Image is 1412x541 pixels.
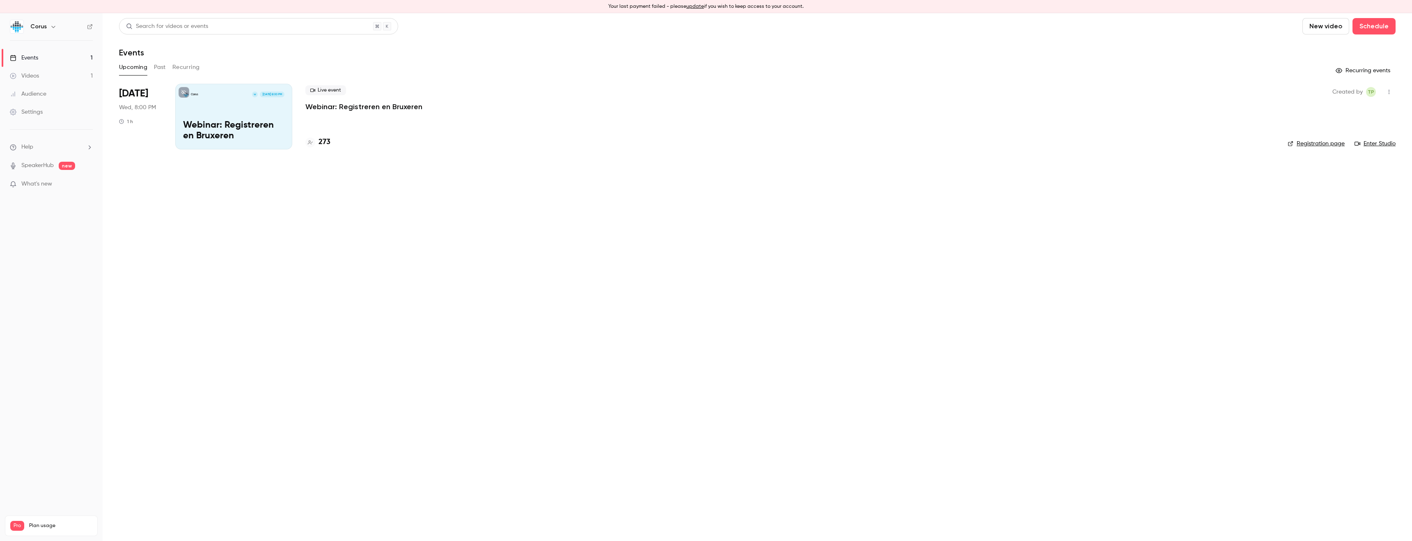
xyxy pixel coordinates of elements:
p: Webinar: Registreren en Bruxeren [183,120,284,142]
a: Webinar: Registreren en BruxerenCorusW[DATE] 8:00 PMWebinar: Registreren en Bruxeren [175,84,292,149]
span: Wed, 8:00 PM [119,103,156,112]
img: Corus [10,20,23,33]
button: Upcoming [119,61,147,74]
p: Your last payment failed - please if you wish to keep access to your account. [608,3,804,10]
a: 273 [305,137,330,148]
li: help-dropdown-opener [10,143,93,151]
span: new [59,162,75,170]
div: Search for videos or events [126,22,208,31]
a: Registration page [1288,140,1345,148]
div: Settings [10,108,43,116]
h4: 273 [319,137,330,148]
span: Created by [1332,87,1363,97]
button: New video [1302,18,1349,34]
span: TP [1368,87,1374,97]
span: Pro [10,521,24,531]
a: Enter Studio [1355,140,1396,148]
div: Events [10,54,38,62]
span: What's new [21,180,52,188]
span: [DATE] [119,87,148,100]
button: Schedule [1352,18,1396,34]
button: Past [154,61,166,74]
p: Corus [191,92,198,96]
span: Tessa Peters [1366,87,1376,97]
div: W [252,91,258,98]
button: update [686,3,704,10]
h6: Corus [30,23,47,31]
span: Help [21,143,33,151]
h1: Events [119,48,144,57]
a: SpeakerHub [21,161,54,170]
span: [DATE] 8:00 PM [260,92,284,97]
a: Webinar: Registreren en Bruxeren [305,102,422,112]
div: Videos [10,72,39,80]
div: Audience [10,90,46,98]
span: Plan usage [29,523,92,529]
div: Sep 3 Wed, 8:00 PM (Europe/Amsterdam) [119,84,162,149]
button: Recurring [172,61,200,74]
span: Live event [305,85,346,95]
div: 1 h [119,118,133,125]
button: Recurring events [1332,64,1396,77]
iframe: Noticeable Trigger [83,181,93,188]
